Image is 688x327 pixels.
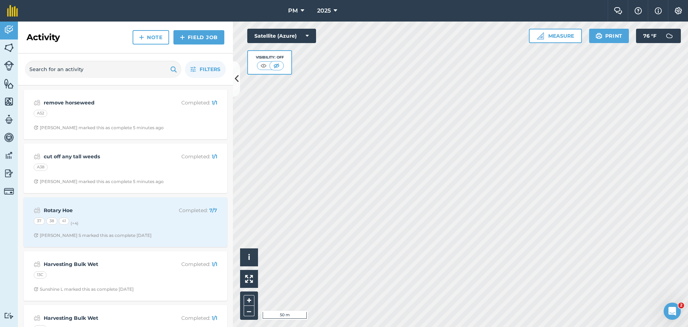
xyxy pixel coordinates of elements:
iframe: Intercom live chat [664,303,681,320]
div: Sunshine L marked this as complete [DATE] [34,286,134,292]
a: remove horseweedCompleted: 1/1A52Clock with arrow pointing clockwise[PERSON_NAME] marked this as ... [28,94,223,135]
img: svg+xml;base64,PHN2ZyB4bWxucz0iaHR0cDovL3d3dy53My5vcmcvMjAwMC9zdmciIHdpZHRoPSIxNCIgaGVpZ2h0PSIyNC... [180,33,185,42]
button: Print [589,29,629,43]
strong: cut off any tall weeds [44,153,157,160]
p: Completed : [160,153,217,160]
img: Ruler icon [537,32,544,39]
div: A38 [34,164,48,171]
a: Rotary HoeCompleted: 7/7373841(+4)Clock with arrow pointing clockwise[PERSON_NAME] S marked this ... [28,202,223,243]
img: svg+xml;base64,PHN2ZyB4bWxucz0iaHR0cDovL3d3dy53My5vcmcvMjAwMC9zdmciIHdpZHRoPSIxNCIgaGVpZ2h0PSIyNC... [139,33,144,42]
img: svg+xml;base64,PD94bWwgdmVyc2lvbj0iMS4wIiBlbmNvZGluZz0idXRmLTgiPz4KPCEtLSBHZW5lcmF0b3I6IEFkb2JlIE... [4,61,14,71]
input: Search for an activity [25,61,181,78]
strong: Harvesting Bulk Wet [44,260,157,268]
img: svg+xml;base64,PD94bWwgdmVyc2lvbj0iMS4wIiBlbmNvZGluZz0idXRmLTgiPz4KPCEtLSBHZW5lcmF0b3I6IEFkb2JlIE... [4,312,14,319]
strong: 1 / 1 [212,153,217,160]
img: Clock with arrow pointing clockwise [34,287,38,291]
img: svg+xml;base64,PD94bWwgdmVyc2lvbj0iMS4wIiBlbmNvZGluZz0idXRmLTgiPz4KPCEtLSBHZW5lcmF0b3I6IEFkb2JlIE... [34,206,40,215]
div: [PERSON_NAME] marked this as complete 5 minutes ago [34,179,164,184]
img: A question mark icon [634,7,642,14]
div: 41 [59,218,69,225]
img: svg+xml;base64,PHN2ZyB4bWxucz0iaHR0cDovL3d3dy53My5vcmcvMjAwMC9zdmciIHdpZHRoPSI1NiIgaGVpZ2h0PSI2MC... [4,42,14,53]
img: svg+xml;base64,PHN2ZyB4bWxucz0iaHR0cDovL3d3dy53My5vcmcvMjAwMC9zdmciIHdpZHRoPSIxOSIgaGVpZ2h0PSIyNC... [170,65,177,74]
a: Field Job [173,30,224,45]
div: 13C [34,271,47,279]
img: svg+xml;base64,PD94bWwgdmVyc2lvbj0iMS4wIiBlbmNvZGluZz0idXRmLTgiPz4KPCEtLSBHZW5lcmF0b3I6IEFkb2JlIE... [4,132,14,143]
h2: Activity [27,32,60,43]
img: svg+xml;base64,PHN2ZyB4bWxucz0iaHR0cDovL3d3dy53My5vcmcvMjAwMC9zdmciIHdpZHRoPSI1MCIgaGVpZ2h0PSI0MC... [259,62,268,69]
img: A cog icon [674,7,683,14]
button: i [240,248,258,266]
strong: 1 / 1 [212,99,217,106]
strong: Rotary Hoe [44,206,157,214]
div: A52 [34,110,47,117]
div: [PERSON_NAME] S marked this as complete [DATE] [34,233,152,238]
div: 38 [46,218,57,225]
p: Completed : [160,314,217,322]
strong: Harvesting Bulk Wet [44,314,157,322]
img: svg+xml;base64,PD94bWwgdmVyc2lvbj0iMS4wIiBlbmNvZGluZz0idXRmLTgiPz4KPCEtLSBHZW5lcmF0b3I6IEFkb2JlIE... [34,260,40,268]
span: 2025 [317,6,331,15]
img: svg+xml;base64,PD94bWwgdmVyc2lvbj0iMS4wIiBlbmNvZGluZz0idXRmLTgiPz4KPCEtLSBHZW5lcmF0b3I6IEFkb2JlIE... [4,186,14,196]
img: svg+xml;base64,PD94bWwgdmVyc2lvbj0iMS4wIiBlbmNvZGluZz0idXRmLTgiPz4KPCEtLSBHZW5lcmF0b3I6IEFkb2JlIE... [4,114,14,125]
div: 37 [34,218,45,225]
strong: 1 / 1 [212,315,217,321]
img: svg+xml;base64,PHN2ZyB4bWxucz0iaHR0cDovL3d3dy53My5vcmcvMjAwMC9zdmciIHdpZHRoPSIxNyIgaGVpZ2h0PSIxNy... [655,6,662,15]
strong: 7 / 7 [209,207,217,214]
img: Clock with arrow pointing clockwise [34,179,38,184]
button: Satellite (Azure) [247,29,316,43]
img: svg+xml;base64,PD94bWwgdmVyc2lvbj0iMS4wIiBlbmNvZGluZz0idXRmLTgiPz4KPCEtLSBHZW5lcmF0b3I6IEFkb2JlIE... [4,168,14,179]
p: Completed : [160,260,217,268]
img: svg+xml;base64,PD94bWwgdmVyc2lvbj0iMS4wIiBlbmNvZGluZz0idXRmLTgiPz4KPCEtLSBHZW5lcmF0b3I6IEFkb2JlIE... [4,150,14,161]
img: svg+xml;base64,PHN2ZyB4bWxucz0iaHR0cDovL3d3dy53My5vcmcvMjAwMC9zdmciIHdpZHRoPSI1NiIgaGVpZ2h0PSI2MC... [4,78,14,89]
a: Note [133,30,169,45]
img: Clock with arrow pointing clockwise [34,125,38,130]
img: svg+xml;base64,PD94bWwgdmVyc2lvbj0iMS4wIiBlbmNvZGluZz0idXRmLTgiPz4KPCEtLSBHZW5lcmF0b3I6IEFkb2JlIE... [34,98,40,107]
span: PM [288,6,298,15]
button: 76 °F [636,29,681,43]
span: 76 ° F [643,29,656,43]
img: svg+xml;base64,PD94bWwgdmVyc2lvbj0iMS4wIiBlbmNvZGluZz0idXRmLTgiPz4KPCEtLSBHZW5lcmF0b3I6IEFkb2JlIE... [4,24,14,35]
img: svg+xml;base64,PHN2ZyB4bWxucz0iaHR0cDovL3d3dy53My5vcmcvMjAwMC9zdmciIHdpZHRoPSIxOSIgaGVpZ2h0PSIyNC... [596,32,602,40]
span: i [248,253,250,262]
button: – [244,306,254,316]
img: svg+xml;base64,PHN2ZyB4bWxucz0iaHR0cDovL3d3dy53My5vcmcvMjAwMC9zdmciIHdpZHRoPSI1MCIgaGVpZ2h0PSI0MC... [272,62,281,69]
span: 2 [678,303,684,308]
button: Measure [529,29,582,43]
img: Two speech bubbles overlapping with the left bubble in the forefront [614,7,622,14]
a: cut off any tall weedsCompleted: 1/1A38Clock with arrow pointing clockwise[PERSON_NAME] marked th... [28,148,223,189]
button: Filters [185,61,226,78]
p: Completed : [160,99,217,107]
a: Harvesting Bulk WetCompleted: 1/113CClock with arrow pointing clockwiseSunshine L marked this as ... [28,256,223,296]
button: + [244,295,254,306]
strong: 1 / 1 [212,261,217,267]
img: Clock with arrow pointing clockwise [34,233,38,238]
img: svg+xml;base64,PD94bWwgdmVyc2lvbj0iMS4wIiBlbmNvZGluZz0idXRmLTgiPz4KPCEtLSBHZW5lcmF0b3I6IEFkb2JlIE... [662,29,677,43]
small: (+ 4 ) [71,221,78,226]
img: svg+xml;base64,PHN2ZyB4bWxucz0iaHR0cDovL3d3dy53My5vcmcvMjAwMC9zdmciIHdpZHRoPSI1NiIgaGVpZ2h0PSI2MC... [4,96,14,107]
span: Filters [200,65,220,73]
p: Completed : [160,206,217,214]
img: svg+xml;base64,PD94bWwgdmVyc2lvbj0iMS4wIiBlbmNvZGluZz0idXRmLTgiPz4KPCEtLSBHZW5lcmF0b3I6IEFkb2JlIE... [34,314,40,322]
div: [PERSON_NAME] marked this as complete 5 minutes ago [34,125,164,131]
div: Visibility: Off [256,55,284,60]
img: svg+xml;base64,PD94bWwgdmVyc2lvbj0iMS4wIiBlbmNvZGluZz0idXRmLTgiPz4KPCEtLSBHZW5lcmF0b3I6IEFkb2JlIE... [34,152,40,161]
img: Four arrows, one pointing top left, one top right, one bottom right and the last bottom left [245,275,253,283]
strong: remove horseweed [44,99,157,107]
img: fieldmargin Logo [7,5,18,17]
